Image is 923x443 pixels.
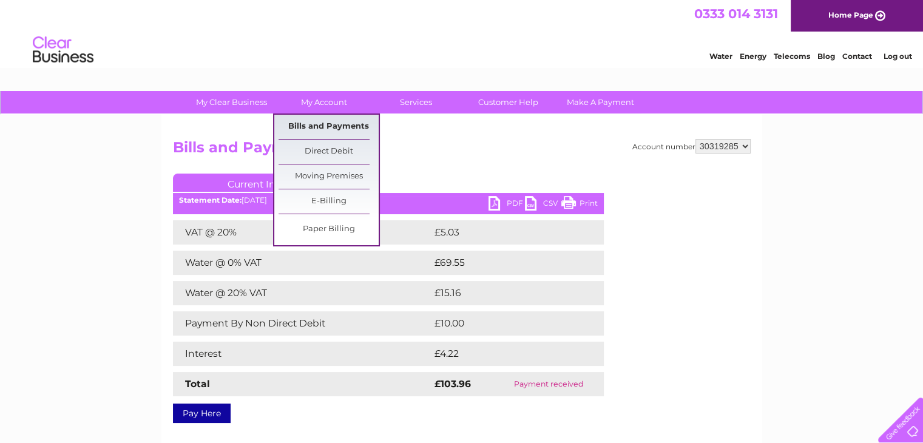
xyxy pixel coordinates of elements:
[185,378,210,390] strong: Total
[489,196,525,214] a: PDF
[279,217,379,242] a: Paper Billing
[431,311,579,336] td: £10.00
[740,52,766,61] a: Energy
[431,281,577,305] td: £15.16
[173,251,431,275] td: Water @ 0% VAT
[431,342,575,366] td: £4.22
[434,378,471,390] strong: £103.96
[632,139,751,154] div: Account number
[525,196,561,214] a: CSV
[842,52,872,61] a: Contact
[175,7,749,59] div: Clear Business is a trading name of Verastar Limited (registered in [GEOGRAPHIC_DATA] No. 3667643...
[173,404,231,423] a: Pay Here
[774,52,810,61] a: Telecoms
[279,164,379,189] a: Moving Premises
[179,195,242,205] b: Statement Date:
[173,196,604,205] div: [DATE]
[817,52,835,61] a: Blog
[173,220,431,245] td: VAT @ 20%
[550,91,651,113] a: Make A Payment
[173,139,751,162] h2: Bills and Payments
[279,115,379,139] a: Bills and Payments
[173,174,355,192] a: Current Invoice
[458,91,558,113] a: Customer Help
[279,189,379,214] a: E-Billing
[694,6,778,21] a: 0333 014 3131
[279,140,379,164] a: Direct Debit
[173,311,431,336] td: Payment By Non Direct Debit
[181,91,282,113] a: My Clear Business
[173,342,431,366] td: Interest
[431,251,579,275] td: £69.55
[366,91,466,113] a: Services
[431,220,575,245] td: £5.03
[883,52,911,61] a: Log out
[709,52,732,61] a: Water
[32,32,94,69] img: logo.png
[274,91,374,113] a: My Account
[493,372,604,396] td: Payment received
[173,281,431,305] td: Water @ 20% VAT
[561,196,598,214] a: Print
